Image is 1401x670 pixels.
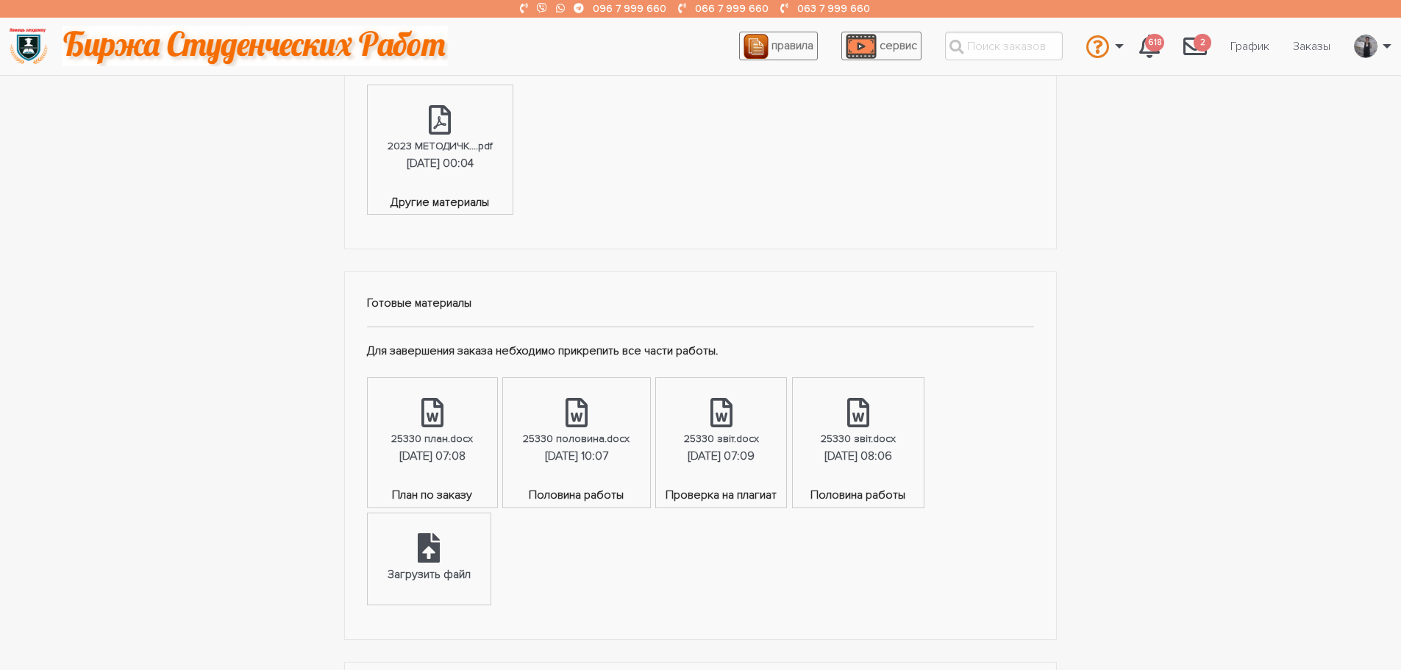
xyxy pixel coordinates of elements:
[945,32,1063,60] input: Поиск заказов
[367,342,1035,361] p: Для завершения заказа небходимо прикрепить все части работы.
[1281,32,1342,60] a: Заказы
[593,2,666,15] a: 096 7 999 660
[545,447,608,466] div: [DATE] 10:07
[739,32,818,60] a: правила
[684,430,759,447] div: 25330 звіт.docx
[503,486,649,507] span: Половина работы
[688,447,755,466] div: [DATE] 07:09
[523,430,630,447] div: 25330 половина.docx
[388,138,493,154] div: 2023 МЕТОДИЧК....pdf
[1172,26,1219,66] a: 2
[846,34,877,59] img: play_icon-49f7f135c9dc9a03216cfdbccbe1e3994649169d890fb554cedf0eac35a01ba8.png
[797,2,870,15] a: 063 7 999 660
[821,430,896,447] div: 25330 звіт.docx
[656,486,786,507] span: Проверка на плагиат
[793,378,924,486] a: 25330 звіт.docx[DATE] 08:06
[8,26,49,66] img: logo-135dea9cf721667cc4ddb0c1795e3ba8b7f362e3d0c04e2cc90b931989920324.png
[368,486,497,507] span: План по заказу
[368,193,513,215] span: Другие материалы
[388,566,471,585] div: Загрузить файл
[368,85,513,193] a: 2023 МЕТОДИЧК....pdf[DATE] 00:04
[1194,34,1211,52] span: 2
[824,447,892,466] div: [DATE] 08:06
[367,296,471,310] strong: Готовые материалы
[793,486,924,507] span: Половина работы
[744,34,769,59] img: agreement_icon-feca34a61ba7f3d1581b08bc946b2ec1ccb426f67415f344566775c155b7f62c.png
[368,378,497,486] a: 25330 план.docx[DATE] 07:08
[1355,35,1377,58] img: 20171208_160937.jpg
[656,378,786,486] a: 25330 звіт.docx[DATE] 07:09
[841,32,921,60] a: сервис
[399,447,466,466] div: [DATE] 07:08
[407,154,474,174] div: [DATE] 00:04
[1219,32,1281,60] a: График
[503,378,649,486] a: 25330 половина.docx[DATE] 10:07
[1127,26,1172,66] a: 618
[695,2,769,15] a: 066 7 999 660
[880,38,917,53] span: сервис
[1145,34,1164,52] span: 618
[771,38,813,53] span: правила
[391,430,473,447] div: 25330 план.docx
[62,26,448,66] img: motto-2ce64da2796df845c65ce8f9480b9c9d679903764b3ca6da4b6de107518df0fe.gif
